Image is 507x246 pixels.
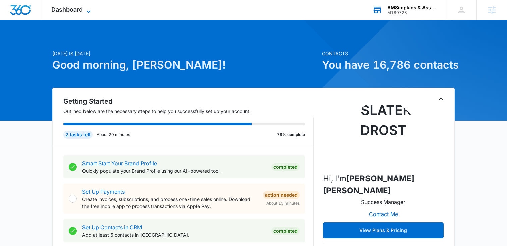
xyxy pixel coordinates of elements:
[51,6,83,13] span: Dashboard
[82,196,258,210] p: Create invoices, subscriptions, and process one-time sales online. Download the free mobile app t...
[271,163,300,171] div: Completed
[82,231,266,238] p: Add at least 5 contacts in [GEOGRAPHIC_DATA].
[323,174,414,195] strong: [PERSON_NAME] [PERSON_NAME]
[266,200,300,206] span: About 15 minutes
[63,131,93,139] div: 2 tasks left
[361,198,405,206] p: Success Manager
[82,188,125,195] a: Set Up Payments
[387,10,436,15] div: account id
[63,108,314,115] p: Outlined below are the necessary steps to help you successfully set up your account.
[271,227,300,235] div: Completed
[82,160,157,167] a: Smart Start Your Brand Profile
[437,95,445,103] button: Toggle Collapse
[323,173,444,197] p: Hi, I'm
[322,50,455,57] p: Contacts
[52,57,318,73] h1: Good morning, [PERSON_NAME]!
[263,191,300,199] div: Action Needed
[350,100,417,167] img: Slater Drost
[323,222,444,238] button: View Plans & Pricing
[362,206,405,222] button: Contact Me
[97,132,130,138] p: About 20 minutes
[82,167,266,174] p: Quickly populate your Brand Profile using our AI-powered tool.
[387,5,436,10] div: account name
[82,224,142,231] a: Set Up Contacts in CRM
[52,50,318,57] p: [DATE] is [DATE]
[322,57,455,73] h1: You have 16,786 contacts
[277,132,305,138] p: 78% complete
[63,96,314,106] h2: Getting Started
